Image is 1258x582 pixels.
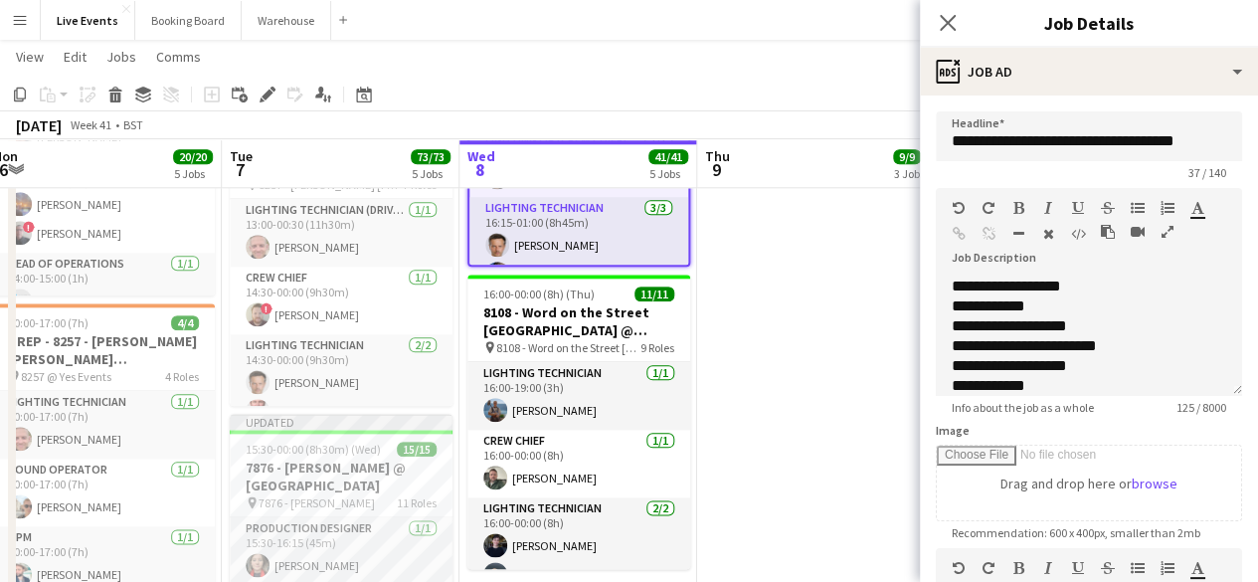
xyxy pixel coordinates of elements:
[165,369,199,384] span: 4 Roles
[1071,226,1085,242] button: HTML Code
[171,315,199,330] span: 4/4
[467,275,690,569] app-job-card: 16:00-00:00 (8h) (Thu)11/118108 - Word on the Street [GEOGRAPHIC_DATA] @ Banqueting House 8108 - ...
[123,117,143,132] div: BST
[982,560,995,576] button: Redo
[56,44,94,70] a: Edit
[230,111,452,406] app-job-card: 13:00-00:30 (11h30m) (Wed)8/88257 - [PERSON_NAME] [PERSON_NAME] International @ [GEOGRAPHIC_DATA]...
[16,115,62,135] div: [DATE]
[230,414,452,430] div: Updated
[467,147,495,165] span: Wed
[894,166,925,181] div: 3 Jobs
[1131,224,1145,240] button: Insert video
[936,400,1110,415] span: Info about the job as a whole
[106,48,136,66] span: Jobs
[16,48,44,66] span: View
[1172,165,1242,180] span: 37 / 140
[259,495,375,510] span: 7876 - [PERSON_NAME]
[920,48,1258,96] div: Job Ad
[1190,200,1204,216] button: Text Color
[1161,224,1174,240] button: Fullscreen
[483,287,595,301] span: 16:00-00:00 (8h) (Thu)
[173,149,213,164] span: 20/20
[1161,400,1242,415] span: 125 / 8000
[148,44,209,70] a: Comms
[1041,560,1055,576] button: Italic
[496,340,640,355] span: 8108 - Word on the Street [GEOGRAPHIC_DATA] @ Banqueting House
[634,287,674,301] span: 11/11
[640,340,674,355] span: 9 Roles
[64,48,87,66] span: Edit
[920,10,1258,36] h3: Job Details
[23,221,35,233] span: !
[8,315,89,330] span: 10:00-17:00 (7h)
[467,303,690,339] h3: 8108 - Word on the Street [GEOGRAPHIC_DATA] @ Banqueting House
[230,334,452,431] app-card-role: Lighting Technician2/214:30-00:00 (9h30m)[PERSON_NAME][PERSON_NAME]
[1101,560,1115,576] button: Strikethrough
[230,147,253,165] span: Tue
[1101,224,1115,240] button: Paste as plain text
[261,302,272,314] span: !
[230,199,452,267] app-card-role: Lighting Technician (Driver)1/113:00-00:30 (11h30m)[PERSON_NAME]
[66,117,115,132] span: Week 41
[41,1,135,40] button: Live Events
[982,200,995,216] button: Redo
[936,525,1216,540] span: Recommendation: 600 x 400px, smaller than 2mb
[135,1,242,40] button: Booking Board
[1131,200,1145,216] button: Unordered List
[174,166,212,181] div: 5 Jobs
[397,442,437,457] span: 15/15
[230,267,452,334] app-card-role: Crew Chief1/114:30-00:00 (9h30m)![PERSON_NAME]
[1041,226,1055,242] button: Clear Formatting
[8,44,52,70] a: View
[230,459,452,494] h3: 7876 - [PERSON_NAME] @ [GEOGRAPHIC_DATA]
[1041,200,1055,216] button: Italic
[1011,560,1025,576] button: Bold
[412,166,449,181] div: 5 Jobs
[1071,560,1085,576] button: Underline
[246,442,381,457] span: 15:30-00:00 (8h30m) (Wed)
[467,362,690,430] app-card-role: Lighting Technician1/116:00-19:00 (3h)[PERSON_NAME]
[1101,200,1115,216] button: Strikethrough
[649,166,687,181] div: 5 Jobs
[1071,200,1085,216] button: Underline
[1161,560,1174,576] button: Ordered List
[242,1,331,40] button: Warehouse
[1011,226,1025,242] button: Horizontal Line
[1190,560,1204,576] button: Text Color
[648,149,688,164] span: 41/41
[1131,560,1145,576] button: Unordered List
[1161,200,1174,216] button: Ordered List
[227,158,253,181] span: 7
[98,44,144,70] a: Jobs
[1011,200,1025,216] button: Bold
[467,430,690,497] app-card-role: Crew Chief1/116:00-00:00 (8h)[PERSON_NAME]
[952,200,966,216] button: Undo
[411,149,450,164] span: 73/73
[469,197,688,322] app-card-role: Lighting Technician3/316:15-01:00 (8h45m)[PERSON_NAME][PERSON_NAME]
[893,149,921,164] span: 9/9
[464,158,495,181] span: 8
[397,495,437,510] span: 11 Roles
[21,369,111,384] span: 8257 @ Yes Events
[952,560,966,576] button: Undo
[705,147,730,165] span: Thu
[156,48,201,66] span: Comms
[702,158,730,181] span: 9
